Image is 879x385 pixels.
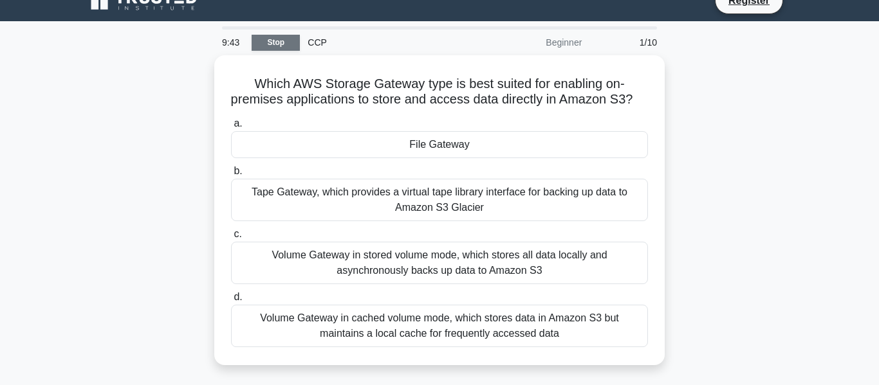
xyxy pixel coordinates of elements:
[230,76,649,108] h5: Which AWS Storage Gateway type is best suited for enabling on-premises applications to store and ...
[231,131,648,158] div: File Gateway
[234,291,242,302] span: d.
[234,165,242,176] span: b.
[231,179,648,221] div: Tape Gateway, which provides a virtual tape library interface for backing up data to Amazon S3 Gl...
[214,30,252,55] div: 9:43
[231,242,648,284] div: Volume Gateway in stored volume mode, which stores all data locally and asynchronously backs up d...
[234,228,241,239] span: c.
[252,35,300,51] a: Stop
[234,118,242,129] span: a.
[300,30,477,55] div: CCP
[477,30,589,55] div: Beginner
[231,305,648,347] div: Volume Gateway in cached volume mode, which stores data in Amazon S3 but maintains a local cache ...
[589,30,665,55] div: 1/10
